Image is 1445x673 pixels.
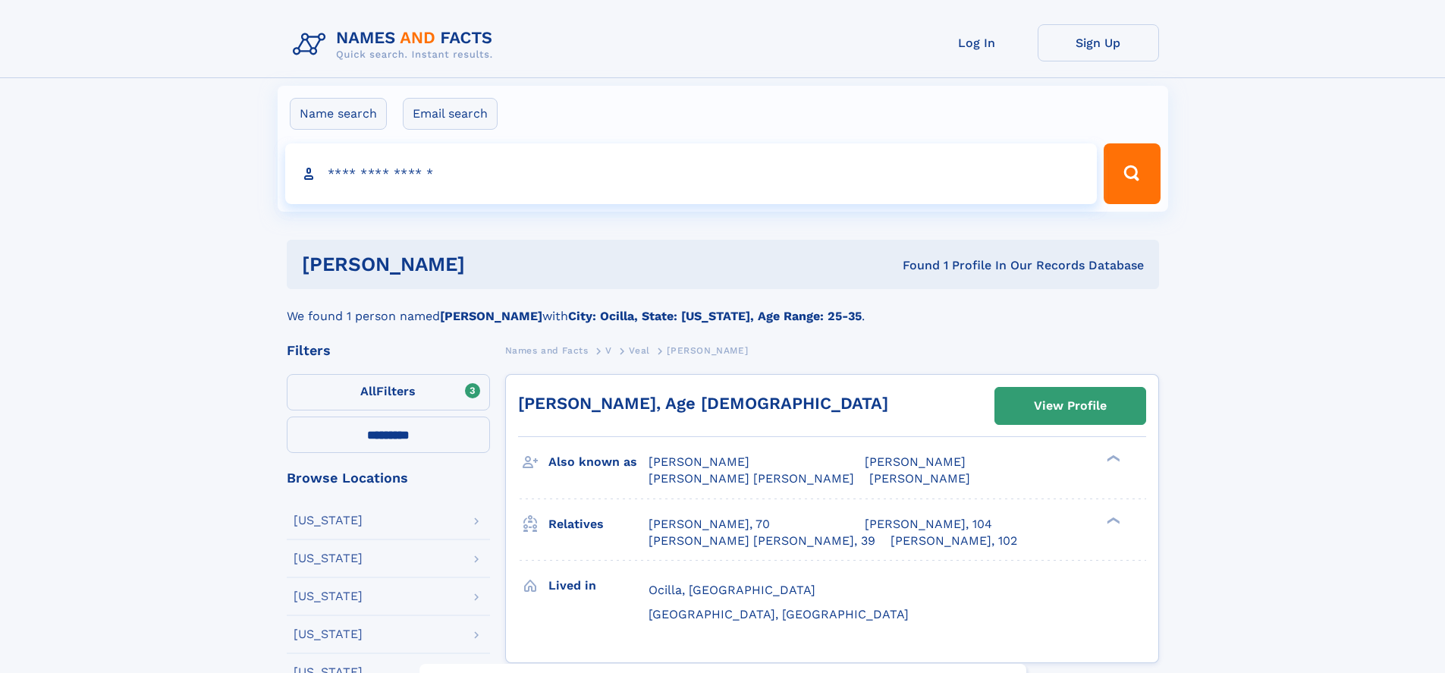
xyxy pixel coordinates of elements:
div: [US_STATE] [294,590,363,602]
h1: [PERSON_NAME] [302,255,684,274]
a: View Profile [995,388,1145,424]
div: Filters [287,344,490,357]
span: Ocilla, [GEOGRAPHIC_DATA] [649,583,815,597]
span: V [605,345,612,356]
div: [US_STATE] [294,628,363,640]
button: Search Button [1104,143,1160,204]
span: [PERSON_NAME] [869,471,970,486]
a: Log In [916,24,1038,61]
div: View Profile [1034,388,1107,423]
div: ❯ [1103,515,1121,525]
label: Email search [403,98,498,130]
div: ❯ [1103,454,1121,464]
a: Veal [629,341,649,360]
b: City: Ocilla, State: [US_STATE], Age Range: 25-35 [568,309,862,323]
a: [PERSON_NAME], 104 [865,516,992,533]
div: [US_STATE] [294,514,363,527]
h3: Lived in [548,573,649,599]
a: [PERSON_NAME], Age [DEMOGRAPHIC_DATA] [518,394,888,413]
a: [PERSON_NAME], 102 [891,533,1017,549]
a: [PERSON_NAME], 70 [649,516,770,533]
label: Name search [290,98,387,130]
h3: Also known as [548,449,649,475]
div: We found 1 person named with . [287,289,1159,325]
label: Filters [287,374,490,410]
span: All [360,384,376,398]
a: Sign Up [1038,24,1159,61]
span: Veal [629,345,649,356]
span: [GEOGRAPHIC_DATA], [GEOGRAPHIC_DATA] [649,607,909,621]
b: [PERSON_NAME] [440,309,542,323]
div: Found 1 Profile In Our Records Database [683,257,1144,274]
a: V [605,341,612,360]
div: Browse Locations [287,471,490,485]
img: Logo Names and Facts [287,24,505,65]
a: Names and Facts [505,341,589,360]
h3: Relatives [548,511,649,537]
span: [PERSON_NAME] [PERSON_NAME] [649,471,854,486]
span: [PERSON_NAME] [667,345,748,356]
span: [PERSON_NAME] [865,454,966,469]
span: [PERSON_NAME] [649,454,749,469]
input: search input [285,143,1098,204]
a: [PERSON_NAME] [PERSON_NAME], 39 [649,533,875,549]
div: [US_STATE] [294,552,363,565]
